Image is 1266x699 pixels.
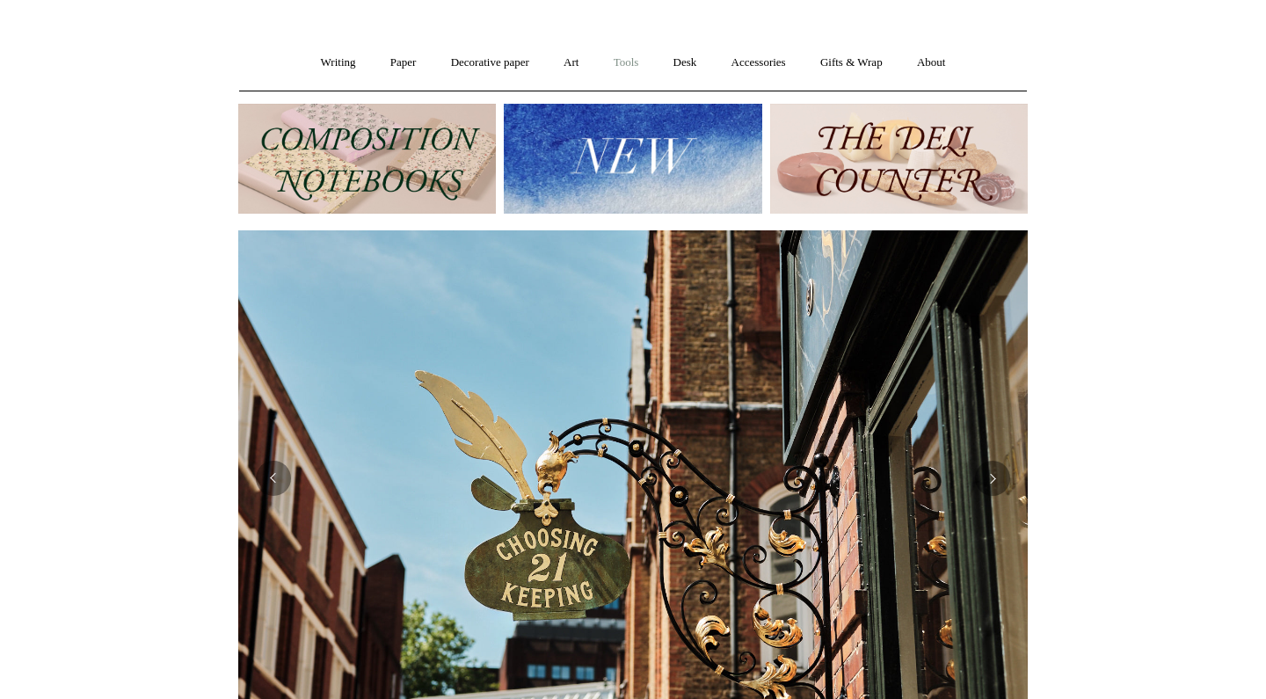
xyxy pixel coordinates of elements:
a: Desk [658,40,713,86]
a: Art [548,40,594,86]
a: Decorative paper [435,40,545,86]
a: Tools [598,40,655,86]
img: New.jpg__PID:f73bdf93-380a-4a35-bcfe-7823039498e1 [504,104,761,214]
img: 202302 Composition ledgers.jpg__PID:69722ee6-fa44-49dd-a067-31375e5d54ec [238,104,496,214]
a: Writing [305,40,372,86]
a: About [901,40,962,86]
button: Previous [256,461,291,496]
a: Accessories [716,40,802,86]
button: Next [975,461,1010,496]
a: Gifts & Wrap [804,40,899,86]
a: Paper [375,40,433,86]
img: The Deli Counter [770,104,1028,214]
